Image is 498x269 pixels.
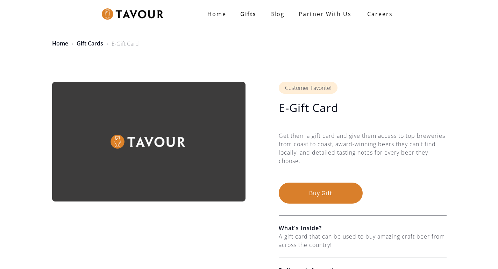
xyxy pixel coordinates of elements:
a: Gifts [233,7,263,21]
div: A gift card that can be used to buy amazing craft beer from across the country! [279,232,447,249]
a: Gift Cards [77,40,103,47]
strong: Home [207,10,226,18]
button: Buy Gift [279,183,363,204]
h1: E-Gift Card [279,101,447,115]
a: Home [52,40,68,47]
div: Get them a gift card and give them access to top breweries from coast to coast, award-winning bee... [279,132,447,183]
a: Blog [263,7,292,21]
a: partner with us [292,7,358,21]
h6: What's Inside? [279,224,447,232]
div: Customer Favorite! [279,82,337,94]
a: Careers [358,4,398,24]
div: E-Gift Card [112,40,139,48]
strong: Careers [367,7,393,21]
a: Home [200,7,233,21]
